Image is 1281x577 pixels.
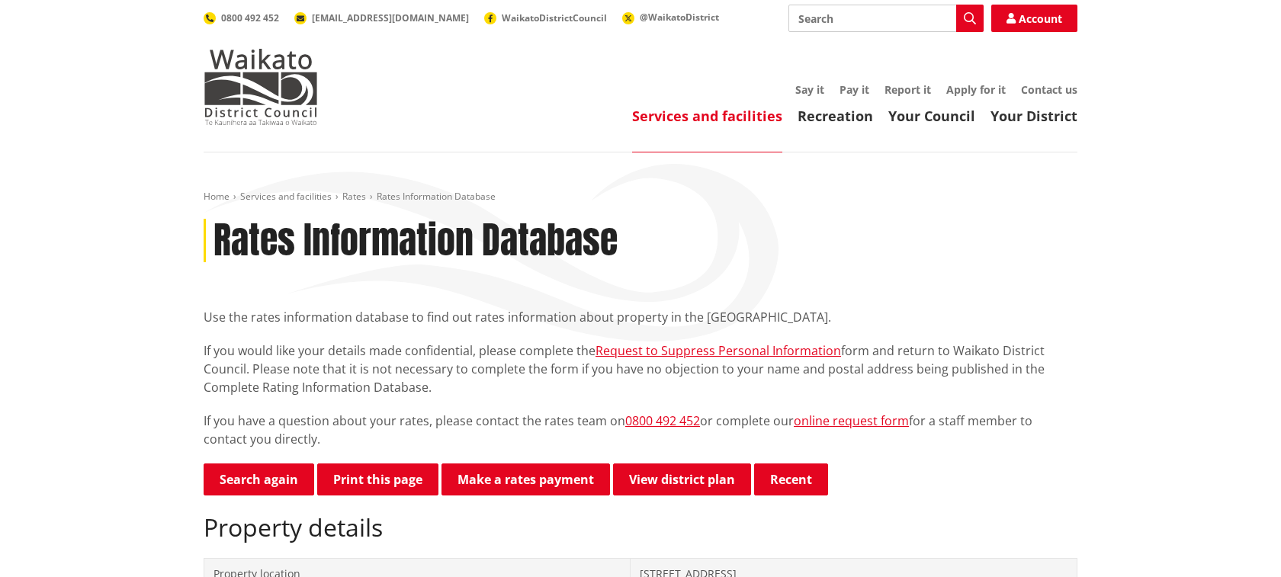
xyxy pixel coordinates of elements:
a: Report it [884,82,931,97]
a: WaikatoDistrictCouncil [484,11,607,24]
span: 0800 492 452 [221,11,279,24]
a: Home [204,190,230,203]
a: Your District [990,107,1077,125]
a: Make a rates payment [441,463,610,495]
a: Request to Suppress Personal Information [596,342,841,359]
a: online request form [794,412,909,429]
input: Search input [788,5,984,32]
a: Contact us [1021,82,1077,97]
p: If you would like your details made confidential, please complete the form and return to Waikato ... [204,341,1077,396]
a: View district plan [613,463,751,495]
a: Services and facilities [240,190,332,203]
a: Account [991,5,1077,32]
a: Say it [795,82,824,97]
p: If you have a question about your rates, please contact the rates team on or complete our for a s... [204,412,1077,448]
img: Waikato District Council - Te Kaunihera aa Takiwaa o Waikato [204,49,318,125]
p: Use the rates information database to find out rates information about property in the [GEOGRAPHI... [204,308,1077,326]
a: [EMAIL_ADDRESS][DOMAIN_NAME] [294,11,469,24]
a: Pay it [840,82,869,97]
a: Services and facilities [632,107,782,125]
h1: Rates Information Database [213,219,618,263]
span: [EMAIL_ADDRESS][DOMAIN_NAME] [312,11,469,24]
a: Search again [204,463,314,495]
a: Your Council [888,107,975,125]
button: Print this page [317,463,438,495]
a: Apply for it [946,82,1006,97]
nav: breadcrumb [204,191,1077,204]
a: 0800 492 452 [204,11,279,24]
a: Recreation [798,107,873,125]
button: Recent [754,463,828,495]
a: 0800 492 452 [625,412,700,429]
a: Rates [342,190,366,203]
span: Rates Information Database [377,190,496,203]
h2: Property details [204,513,1077,542]
a: @WaikatoDistrict [622,11,719,24]
span: WaikatoDistrictCouncil [502,11,607,24]
span: @WaikatoDistrict [640,11,719,24]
